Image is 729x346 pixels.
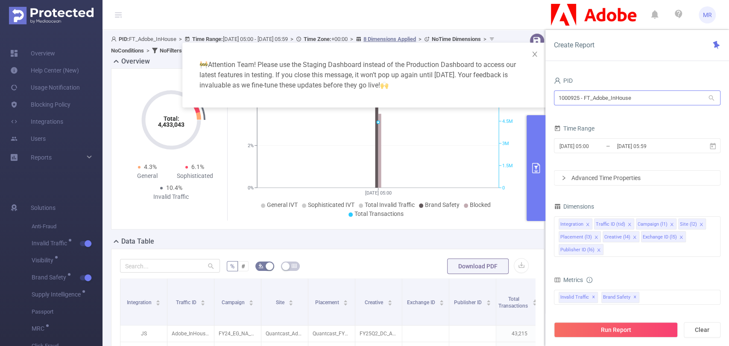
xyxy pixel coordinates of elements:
[559,244,603,255] li: Publisher ID (l6)
[554,41,594,49] span: Create Report
[592,292,595,302] span: ✕
[380,81,389,89] span: highfive
[596,219,625,230] div: Traffic ID (tid)
[601,292,639,303] span: Brand Safety
[699,222,703,227] i: icon: close
[670,222,674,227] i: icon: close
[678,218,706,230] li: Site (l2)
[604,232,630,243] div: Creative (l4)
[684,322,720,337] button: Clear
[643,232,677,243] div: Exchange ID (l5)
[616,140,685,152] input: End date
[636,218,676,230] li: Campaign (l1)
[561,175,566,180] i: icon: right
[594,218,634,230] li: Traffic ID (tid)
[560,219,583,230] div: Integration
[641,231,686,242] li: Exchange ID (l5)
[633,292,637,302] span: ✕
[627,222,632,227] i: icon: close
[603,231,639,242] li: Creative (l4)
[586,222,590,227] i: icon: close
[597,248,601,253] i: icon: close
[523,43,547,67] button: Close
[559,218,592,230] li: Integration
[531,51,538,58] i: icon: close
[554,77,561,84] i: icon: user
[199,61,208,69] span: warning
[554,77,573,84] span: PID
[554,171,720,185] div: icon: rightAdvanced Time Properties
[554,125,594,132] span: Time Range
[559,292,598,303] span: Invalid Traffic
[554,322,678,337] button: Run Report
[559,140,628,152] input: Start date
[594,235,598,240] i: icon: close
[559,231,601,242] li: Placement (l3)
[560,244,594,256] div: Publisher ID (l6)
[679,235,683,240] i: icon: close
[632,235,637,240] i: icon: close
[680,219,697,230] div: Site (l2)
[560,232,592,243] div: Placement (l3)
[638,219,668,230] div: Campaign (l1)
[193,53,537,97] div: Attention Team! Please use the Staging Dashboard instead of the Production Dashboard to access ou...
[554,276,583,283] span: Metrics
[554,203,594,210] span: Dimensions
[586,277,592,283] i: icon: info-circle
